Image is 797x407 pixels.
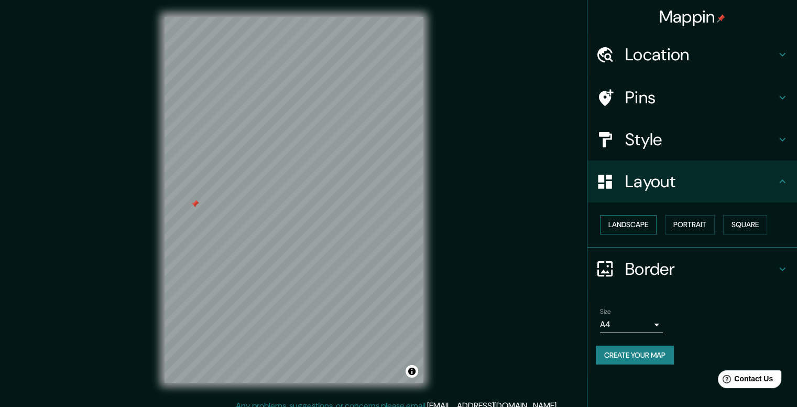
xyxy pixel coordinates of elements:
[587,34,797,76] div: Location
[704,366,785,395] iframe: Help widget launcher
[659,6,726,27] h4: Mappin
[625,129,776,150] h4: Style
[587,119,797,160] div: Style
[587,77,797,119] div: Pins
[665,215,715,234] button: Portrait
[723,215,767,234] button: Square
[587,248,797,290] div: Border
[625,259,776,280] h4: Border
[600,316,663,333] div: A4
[406,365,418,378] button: Toggle attribution
[587,160,797,202] div: Layout
[717,14,725,23] img: pin-icon.png
[600,215,657,234] button: Landscape
[165,17,423,383] canvas: Map
[625,171,776,192] h4: Layout
[625,44,776,65] h4: Location
[625,87,776,108] h4: Pins
[600,307,611,316] label: Size
[596,346,674,365] button: Create your map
